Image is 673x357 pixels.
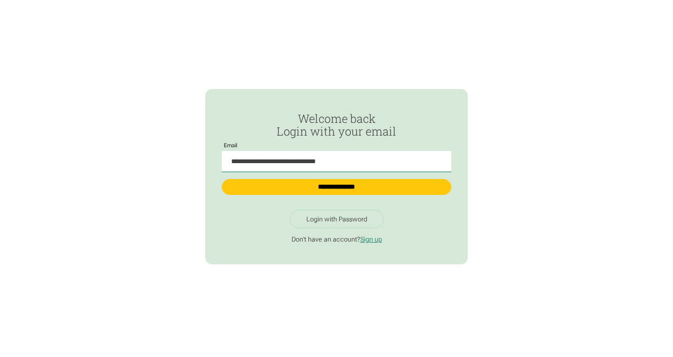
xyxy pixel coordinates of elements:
label: Email [222,142,240,149]
h2: Welcome back Login with your email [222,112,452,138]
form: Passwordless Login [222,112,452,203]
div: Login with Password [306,215,367,224]
p: Don't have an account? [222,235,452,244]
a: Sign up [360,235,382,243]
